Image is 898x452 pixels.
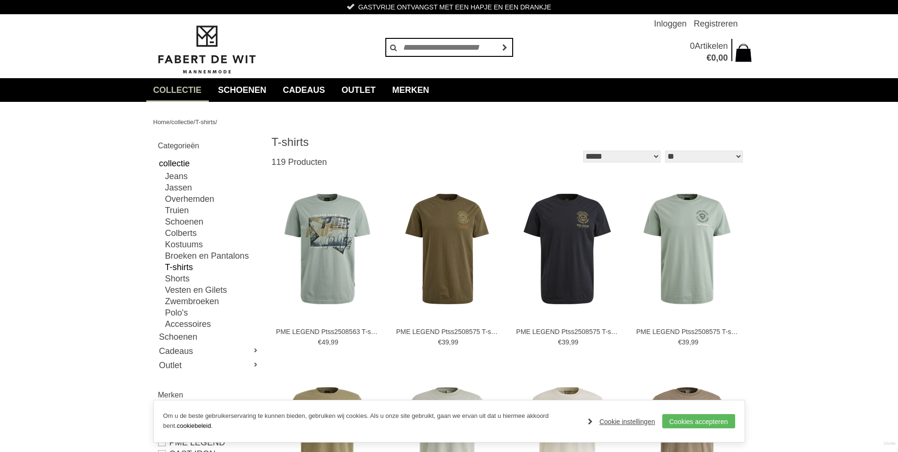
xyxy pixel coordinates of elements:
a: Cadeaus [158,344,260,358]
a: Cookie instellingen [588,415,655,429]
a: Accessoires [165,318,260,330]
a: collectie [158,156,260,171]
a: Overhemden [165,193,260,205]
a: Schoenen [211,78,274,102]
span: 0 [711,53,716,63]
span: € [318,338,322,346]
span: 119 Producten [272,157,327,167]
img: PME LEGEND Ptss2508563 T-shirts [272,193,383,305]
span: , [716,53,718,63]
a: PME LEGEND Ptss2508563 T-shirts [276,327,380,336]
span: 49 [321,338,329,346]
h2: Categorieën [158,140,260,152]
a: Schoenen [165,216,260,227]
a: Outlet [335,78,383,102]
img: PME LEGEND Ptss2508575 T-shirts [512,193,623,305]
h1: T-shirts [272,135,508,149]
span: , [569,338,571,346]
span: € [706,53,711,63]
a: Cookies accepteren [662,414,735,428]
a: Polo's [165,307,260,318]
a: Home [153,118,170,126]
span: , [329,338,331,346]
a: Cadeaus [276,78,332,102]
span: € [558,338,562,346]
a: Schoenen [158,330,260,344]
p: Om u de beste gebruikerservaring te kunnen bieden, gebruiken wij cookies. Als u onze site gebruik... [163,411,579,431]
a: Merken [385,78,436,102]
a: T-shirts [165,262,260,273]
span: , [689,338,691,346]
h2: Merken [158,389,260,401]
span: / [194,118,196,126]
span: 99 [331,338,338,346]
a: Kostuums [165,239,260,250]
span: 39 [562,338,569,346]
a: Divide [884,438,896,450]
a: cookiebeleid [177,422,211,429]
a: Colberts [165,227,260,239]
span: € [678,338,682,346]
span: 99 [451,338,458,346]
a: T-shirts [195,118,215,126]
img: Fabert de Wit [153,24,260,75]
a: Inloggen [654,14,686,33]
img: PME LEGEND Ptss2508575 T-shirts [391,193,503,305]
span: 99 [691,338,699,346]
a: Truien [165,205,260,216]
span: / [215,118,217,126]
span: € [438,338,442,346]
a: Zwembroeken [165,296,260,307]
a: PME LEGEND Ptss2508575 T-shirts [516,327,620,336]
a: Broeken en Pantalons [165,250,260,262]
a: collectie [171,118,194,126]
a: Registreren [694,14,738,33]
span: / [169,118,171,126]
span: 0 [690,41,694,51]
span: 99 [571,338,578,346]
a: Jeans [165,171,260,182]
span: , [449,338,451,346]
img: PME LEGEND Ptss2508575 T-shirts [631,193,743,305]
a: Shorts [165,273,260,284]
span: 39 [442,338,449,346]
a: collectie [146,78,209,102]
a: Vesten en Gilets [165,284,260,296]
a: PME LEGEND Ptss2508575 T-shirts [396,327,500,336]
span: 00 [718,53,728,63]
a: Outlet [158,358,260,372]
span: 39 [682,338,689,346]
a: Jassen [165,182,260,193]
span: Artikelen [694,41,728,51]
a: PME LEGEND [158,437,260,448]
a: PME LEGEND Ptss2508575 T-shirts [636,327,740,336]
